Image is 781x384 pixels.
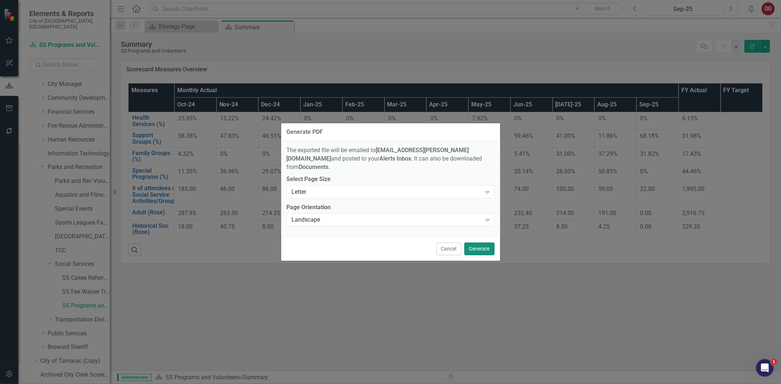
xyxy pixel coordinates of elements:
label: Page Orientation [287,203,495,212]
button: Generate [464,242,495,255]
button: Cancel [436,242,461,255]
div: Letter [292,188,482,196]
div: Landscape [292,216,482,224]
span: The exported file will be emailed to and posted to your . It can also be downloaded from . [287,147,482,170]
strong: Alerts Inbox [380,155,412,162]
iframe: Intercom live chat [756,359,774,377]
strong: Documents [299,163,329,170]
div: Generate PDF [287,129,323,135]
label: Select Page Size [287,175,495,184]
strong: [EMAIL_ADDRESS][PERSON_NAME][DOMAIN_NAME] [287,147,469,162]
span: 1 [771,359,777,365]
